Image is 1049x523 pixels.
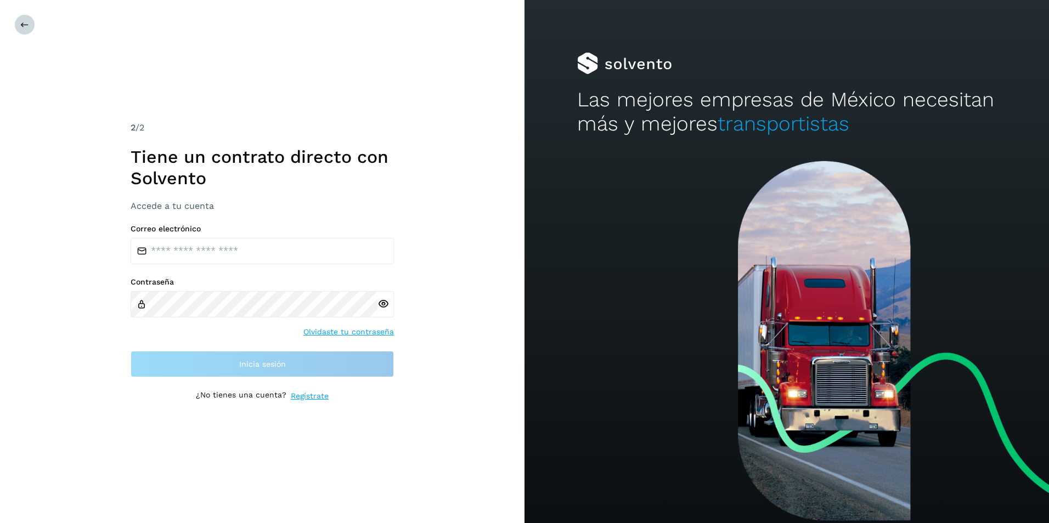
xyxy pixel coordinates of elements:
label: Contraseña [131,277,394,287]
span: transportistas [718,112,849,135]
h3: Accede a tu cuenta [131,201,394,211]
span: 2 [131,122,136,133]
h2: Las mejores empresas de México necesitan más y mejores [577,88,997,137]
a: Regístrate [291,390,329,402]
label: Correo electrónico [131,224,394,234]
button: Inicia sesión [131,351,394,377]
a: Olvidaste tu contraseña [303,326,394,338]
div: /2 [131,121,394,134]
span: Inicia sesión [239,360,286,368]
p: ¿No tienes una cuenta? [196,390,286,402]
h1: Tiene un contrato directo con Solvento [131,146,394,189]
